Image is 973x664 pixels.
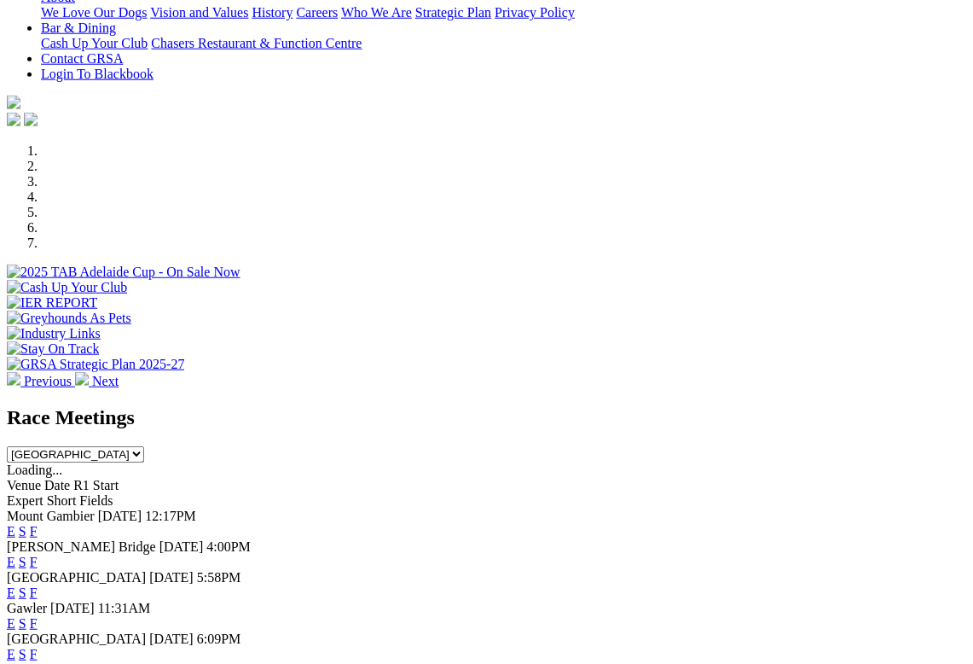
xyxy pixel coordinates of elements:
[98,509,142,523] span: [DATE]
[19,524,26,539] a: S
[19,647,26,661] a: S
[206,539,251,554] span: 4:00PM
[30,616,38,631] a: F
[341,5,412,20] a: Who We Are
[7,280,127,295] img: Cash Up Your Club
[7,265,240,280] img: 2025 TAB Adelaide Cup - On Sale Now
[7,585,15,600] a: E
[41,51,123,66] a: Contact GRSA
[24,113,38,126] img: twitter.svg
[495,5,575,20] a: Privacy Policy
[7,493,43,508] span: Expert
[7,96,20,109] img: logo-grsa-white.png
[73,478,119,492] span: R1 Start
[7,374,75,388] a: Previous
[41,36,966,51] div: Bar & Dining
[79,493,113,508] span: Fields
[159,539,204,554] span: [DATE]
[7,113,20,126] img: facebook.svg
[41,5,147,20] a: We Love Our Dogs
[98,601,151,615] span: 11:31AM
[75,374,119,388] a: Next
[19,555,26,569] a: S
[296,5,338,20] a: Careers
[415,5,491,20] a: Strategic Plan
[75,372,89,386] img: chevron-right-pager-white.svg
[7,326,101,341] img: Industry Links
[47,493,77,508] span: Short
[30,524,38,539] a: F
[7,406,966,429] h2: Race Meetings
[7,570,146,585] span: [GEOGRAPHIC_DATA]
[7,539,156,554] span: [PERSON_NAME] Bridge
[50,601,95,615] span: [DATE]
[30,555,38,569] a: F
[149,632,194,646] span: [DATE]
[7,295,97,311] img: IER REPORT
[41,36,148,50] a: Cash Up Your Club
[41,20,116,35] a: Bar & Dining
[7,357,184,372] img: GRSA Strategic Plan 2025-27
[7,616,15,631] a: E
[44,478,70,492] span: Date
[7,463,62,477] span: Loading...
[7,601,47,615] span: Gawler
[252,5,292,20] a: History
[150,5,248,20] a: Vision and Values
[41,67,153,81] a: Login To Blackbook
[7,524,15,539] a: E
[151,36,362,50] a: Chasers Restaurant & Function Centre
[7,509,95,523] span: Mount Gambier
[149,570,194,585] span: [DATE]
[41,5,966,20] div: About
[145,509,196,523] span: 12:17PM
[24,374,72,388] span: Previous
[7,478,41,492] span: Venue
[19,585,26,600] a: S
[197,570,241,585] span: 5:58PM
[92,374,119,388] span: Next
[7,311,131,326] img: Greyhounds As Pets
[7,632,146,646] span: [GEOGRAPHIC_DATA]
[7,647,15,661] a: E
[7,372,20,386] img: chevron-left-pager-white.svg
[7,555,15,569] a: E
[19,616,26,631] a: S
[30,585,38,600] a: F
[197,632,241,646] span: 6:09PM
[30,647,38,661] a: F
[7,341,99,357] img: Stay On Track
